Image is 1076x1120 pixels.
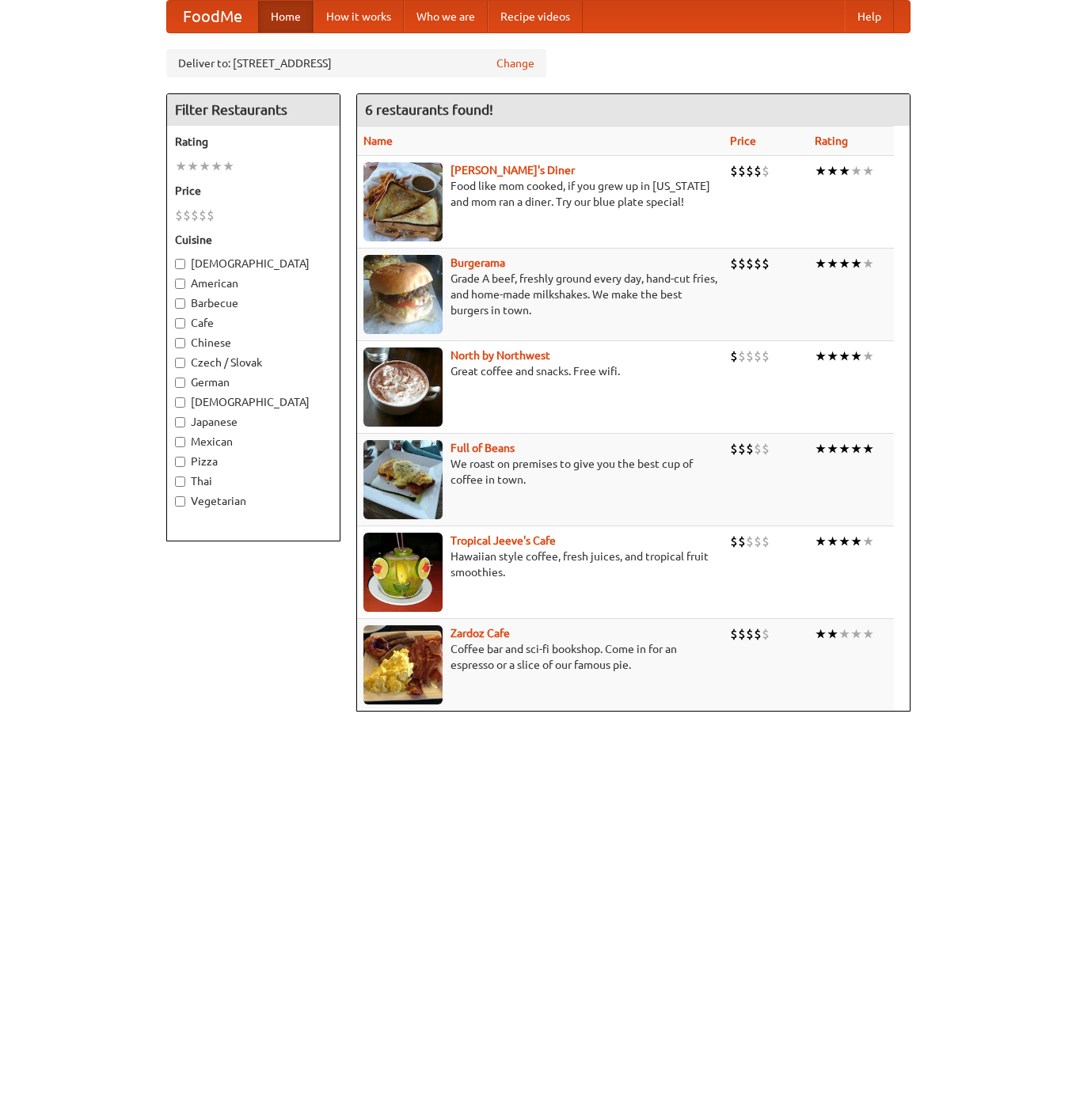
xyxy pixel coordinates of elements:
[850,162,862,180] li: ★
[862,347,874,365] li: ★
[175,207,183,224] li: $
[363,135,393,147] a: Name
[363,625,443,704] img: zardoz.jpg
[175,338,185,348] input: Chinese
[730,135,756,147] a: Price
[862,533,874,550] li: ★
[746,162,754,180] li: $
[175,275,332,291] label: American
[175,232,332,248] h5: Cuisine
[850,255,862,272] li: ★
[175,378,185,388] input: German
[175,476,185,487] input: Thai
[730,533,738,550] li: $
[363,440,443,519] img: beans.jpg
[738,625,746,643] li: $
[363,456,717,488] p: We roast on premises to give you the best cup of coffee in town.
[175,397,185,408] input: [DEMOGRAPHIC_DATA]
[838,625,850,643] li: ★
[838,162,850,180] li: ★
[451,256,505,269] a: Burgerama
[175,437,185,447] input: Mexican
[175,473,332,489] label: Thai
[175,295,332,311] label: Barbecue
[175,454,332,469] label: Pizza
[754,347,762,365] li: $
[175,414,332,430] label: Japanese
[762,255,770,272] li: $
[754,255,762,272] li: $
[754,440,762,457] li: $
[827,162,838,180] li: ★
[815,162,827,180] li: ★
[815,347,827,365] li: ★
[850,440,862,457] li: ★
[850,347,862,365] li: ★
[211,158,222,175] li: ★
[738,255,746,272] li: $
[199,207,207,224] li: $
[730,347,738,365] li: $
[746,533,754,550] li: $
[862,162,874,180] li: ★
[175,298,185,309] input: Barbecue
[762,440,770,457] li: $
[207,207,215,224] li: $
[166,49,546,78] div: Deliver to: [STREET_ADDRESS]
[363,641,717,673] p: Coffee bar and sci-fi bookshop. Come in for an espresso or a slice of our famous pie.
[754,162,762,180] li: $
[754,533,762,550] li: $
[451,164,575,177] a: [PERSON_NAME]'s Diner
[175,496,185,507] input: Vegetarian
[365,102,493,117] ng-pluralize: 6 restaurants found!
[363,271,717,318] p: Grade A beef, freshly ground every day, hand-cut fries, and home-made milkshakes. We make the bes...
[167,94,340,126] h4: Filter Restaurants
[815,135,848,147] a: Rating
[815,533,827,550] li: ★
[730,625,738,643] li: $
[451,627,510,640] a: Zardoz Cafe
[175,318,185,328] input: Cafe
[451,534,556,547] b: Tropical Jeeve's Cafe
[199,158,211,175] li: ★
[175,457,185,467] input: Pizza
[738,440,746,457] li: $
[762,162,770,180] li: $
[363,162,443,241] img: sallys.jpg
[838,255,850,272] li: ★
[314,1,404,32] a: How it works
[175,259,185,269] input: [DEMOGRAPHIC_DATA]
[191,207,199,224] li: $
[496,55,534,71] a: Change
[175,358,185,368] input: Czech / Slovak
[175,256,332,271] label: [DEMOGRAPHIC_DATA]
[845,1,894,32] a: Help
[175,417,185,427] input: Japanese
[187,158,199,175] li: ★
[363,178,717,210] p: Food like mom cooked, if you grew up in [US_STATE] and mom ran a diner. Try our blue plate special!
[404,1,488,32] a: Who we are
[850,625,862,643] li: ★
[746,255,754,272] li: $
[862,440,874,457] li: ★
[175,183,332,199] h5: Price
[175,374,332,390] label: German
[762,347,770,365] li: $
[838,440,850,457] li: ★
[862,255,874,272] li: ★
[451,442,515,454] a: Full of Beans
[167,1,258,32] a: FoodMe
[850,533,862,550] li: ★
[827,533,838,550] li: ★
[175,394,332,410] label: [DEMOGRAPHIC_DATA]
[363,363,717,379] p: Great coffee and snacks. Free wifi.
[730,162,738,180] li: $
[754,625,762,643] li: $
[222,158,234,175] li: ★
[738,533,746,550] li: $
[451,349,550,362] a: North by Northwest
[746,440,754,457] li: $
